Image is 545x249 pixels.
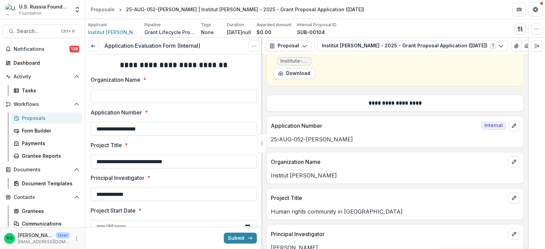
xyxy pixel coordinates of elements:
[73,234,81,243] button: More
[11,218,82,229] a: Communications
[274,68,315,79] button: download-form-response
[227,22,244,28] p: Duration
[22,114,77,122] div: Proposals
[256,22,292,28] p: Awarded Amount
[88,22,107,28] p: Applicant
[317,41,508,51] button: Institut [PERSON_NAME] - 2025 - Grant Proposal Application ([DATE])1
[256,29,271,36] p: $0.00
[11,125,82,136] a: Form Builder
[144,29,196,36] p: Grant Lifecycle Process
[3,25,82,38] button: Search...
[271,122,479,130] p: Application Number
[11,178,82,189] a: Document Templates
[91,206,136,215] p: Project Start Date
[3,99,82,110] button: Open Workflows
[73,3,82,16] button: Open entity switcher
[271,135,519,143] p: 25-AUG-052-[PERSON_NAME]
[271,230,506,238] p: Principal Investigator
[265,41,312,51] button: Proposal
[19,10,42,16] span: Foundation
[11,205,82,217] a: Grantees
[249,41,260,51] button: Options
[3,192,82,203] button: Open Contacts
[481,122,506,130] span: Internal
[14,167,71,173] span: Documents
[5,4,16,15] img: U.S. Russia Foundation
[509,156,519,167] button: edit
[271,158,506,166] p: Organization Name
[3,164,82,175] button: Open Documents
[14,59,77,66] div: Dashboard
[14,74,71,80] span: Activity
[91,76,140,84] p: Organization Name
[271,171,519,180] p: Institut [PERSON_NAME]
[297,29,325,36] p: SUB-00104
[531,41,542,51] button: Expand right
[56,232,70,238] p: User
[529,3,542,16] button: Get Help
[14,46,69,52] span: Notifications
[104,43,200,49] h3: Application Evaluation Form (Internal)
[512,3,526,16] button: Partners
[201,22,211,28] p: Tags
[18,239,70,245] p: [EMAIL_ADDRESS][DOMAIN_NAME]
[22,207,77,215] div: Grantees
[509,229,519,239] button: edit
[88,29,139,36] a: Institut [PERSON_NAME]
[3,44,82,55] button: Notifications138
[22,220,77,227] div: Communications
[11,85,82,96] a: Tasks
[69,46,79,52] span: 138
[271,207,519,216] p: Human rights community in [GEOGRAPHIC_DATA]
[201,29,214,36] p: None
[3,57,82,68] a: Dashboard
[22,140,77,147] div: Payments
[22,152,77,159] div: Grantee Reports
[511,41,522,51] button: View Attached Files
[126,6,364,13] div: 25-AUG-052-[PERSON_NAME] | Institut [PERSON_NAME] - 2025 - Grant Proposal Application ([DATE])
[11,138,82,149] a: Payments
[509,192,519,203] button: edit
[88,4,367,14] nav: breadcrumb
[91,174,144,182] p: Principal Investigator
[18,232,53,239] p: [PERSON_NAME]
[297,22,337,28] p: Internal Proposal ID
[60,28,76,35] div: Ctrl + K
[91,108,142,116] p: Application Number
[11,150,82,161] a: Grantee Reports
[144,22,161,28] p: Pipeline
[271,194,506,202] p: Project Title
[3,71,82,82] button: Open Activity
[280,58,308,64] span: Institute-Budget-Template-USRF 2025.xlsx
[11,112,82,124] a: Proposals
[88,4,117,14] a: Proposals
[22,87,77,94] div: Tasks
[91,6,114,13] div: Proposals
[22,180,77,187] div: Document Templates
[14,194,71,200] span: Contacts
[91,141,122,149] p: Project Title
[14,102,71,107] span: Workflows
[509,120,519,131] button: edit
[22,127,77,134] div: Form Builder
[224,233,257,244] button: Submit
[19,3,70,10] div: U.S. Russia Foundation
[227,29,251,36] p: [DATE]null
[6,236,13,240] div: Ruslan Garipov
[17,28,57,34] span: Search...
